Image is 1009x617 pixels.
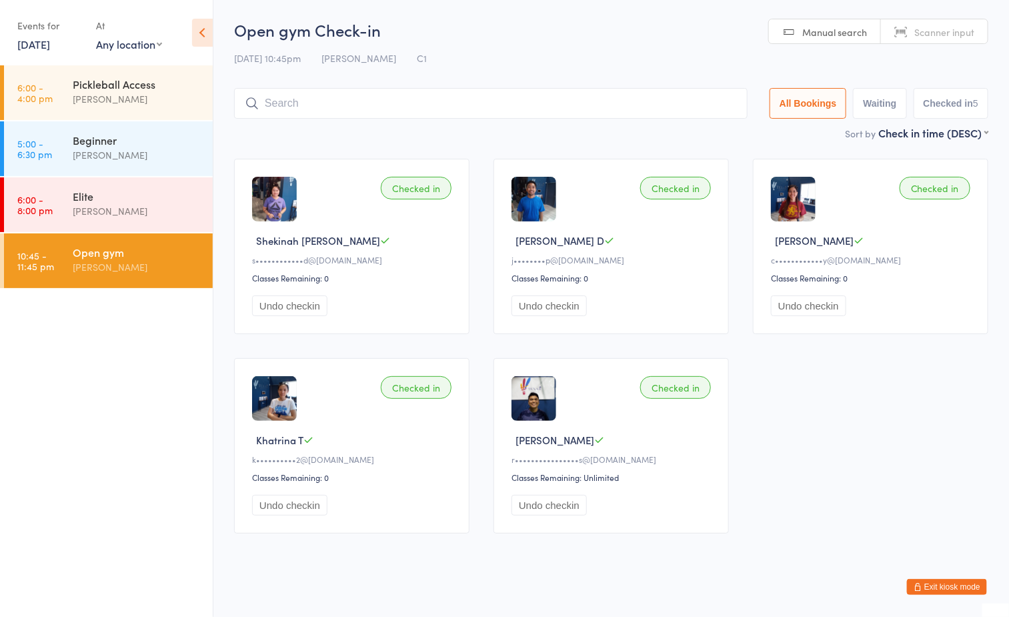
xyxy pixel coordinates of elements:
[4,177,213,232] a: 6:00 -8:00 pmElite[PERSON_NAME]
[914,88,989,119] button: Checked in5
[4,121,213,176] a: 5:00 -6:30 pmBeginner[PERSON_NAME]
[96,37,162,51] div: Any location
[96,15,162,37] div: At
[73,77,201,91] div: Pickleball Access
[4,233,213,288] a: 10:45 -11:45 pmOpen gym[PERSON_NAME]
[512,295,587,316] button: Undo checkin
[512,376,556,421] img: image1696631364.png
[252,472,455,483] div: Classes Remaining: 0
[640,177,711,199] div: Checked in
[802,25,867,39] span: Manual search
[73,133,201,147] div: Beginner
[973,98,978,109] div: 5
[73,245,201,259] div: Open gym
[516,233,604,247] span: [PERSON_NAME] D
[17,194,53,215] time: 6:00 - 8:00 pm
[770,88,847,119] button: All Bookings
[17,82,53,103] time: 6:00 - 4:00 pm
[775,233,854,247] span: [PERSON_NAME]
[252,376,297,421] img: image1757436918.png
[512,472,715,483] div: Classes Remaining: Unlimited
[73,203,201,219] div: [PERSON_NAME]
[73,259,201,275] div: [PERSON_NAME]
[512,495,587,516] button: Undo checkin
[73,91,201,107] div: [PERSON_NAME]
[914,25,974,39] span: Scanner input
[321,51,396,65] span: [PERSON_NAME]
[256,433,303,447] span: Khatrina T
[878,125,988,140] div: Check in time (DESC)
[17,138,52,159] time: 5:00 - 6:30 pm
[381,177,451,199] div: Checked in
[4,65,213,120] a: 6:00 -4:00 pmPickleball Access[PERSON_NAME]
[512,177,556,221] img: image1757437092.png
[771,272,974,283] div: Classes Remaining: 0
[252,254,455,265] div: s••••••••••••d@[DOMAIN_NAME]
[17,250,54,271] time: 10:45 - 11:45 pm
[640,376,711,399] div: Checked in
[512,254,715,265] div: j••••••••p@[DOMAIN_NAME]
[234,88,748,119] input: Search
[252,177,297,221] img: image1757436280.png
[853,88,906,119] button: Waiting
[381,376,451,399] div: Checked in
[900,177,970,199] div: Checked in
[234,19,988,41] h2: Open gym Check-in
[512,272,715,283] div: Classes Remaining: 0
[252,272,455,283] div: Classes Remaining: 0
[256,233,380,247] span: Shekinah [PERSON_NAME]
[845,127,876,140] label: Sort by
[17,37,50,51] a: [DATE]
[73,147,201,163] div: [PERSON_NAME]
[17,15,83,37] div: Events for
[252,454,455,465] div: k••••••••••2@[DOMAIN_NAME]
[771,295,846,316] button: Undo checkin
[771,254,974,265] div: c••••••••••••y@[DOMAIN_NAME]
[234,51,301,65] span: [DATE] 10:45pm
[252,295,327,316] button: Undo checkin
[73,189,201,203] div: Elite
[771,177,816,221] img: image1757436654.png
[516,433,594,447] span: [PERSON_NAME]
[417,51,427,65] span: C1
[512,454,715,465] div: r••••••••••••••••s@[DOMAIN_NAME]
[252,495,327,516] button: Undo checkin
[907,579,987,595] button: Exit kiosk mode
